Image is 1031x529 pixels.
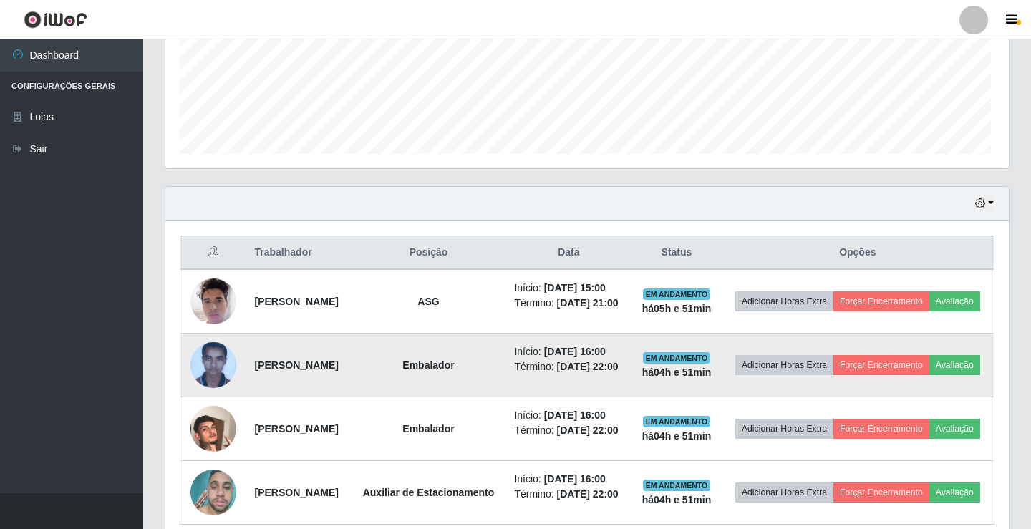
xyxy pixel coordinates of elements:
time: [DATE] 16:00 [544,346,606,357]
span: EM ANDAMENTO [643,288,711,300]
button: Avaliação [929,355,980,375]
th: Posição [352,236,506,270]
li: Início: [514,281,623,296]
span: EM ANDAMENTO [643,416,711,427]
li: Término: [514,296,623,311]
strong: ASG [417,296,439,307]
li: Término: [514,487,623,502]
button: Forçar Encerramento [833,419,929,439]
li: Início: [514,472,623,487]
button: Adicionar Horas Extra [735,291,833,311]
li: Término: [514,423,623,438]
li: Início: [514,408,623,423]
strong: Embalador [402,423,454,435]
strong: [PERSON_NAME] [255,423,339,435]
img: 1748551724527.jpeg [190,462,236,523]
button: Avaliação [929,419,980,439]
img: 1726002463138.jpeg [190,388,236,470]
button: Forçar Encerramento [833,355,929,375]
th: Opções [722,236,994,270]
span: EM ANDAMENTO [643,480,711,491]
strong: [PERSON_NAME] [255,296,339,307]
strong: há 04 h e 51 min [642,367,712,378]
span: EM ANDAMENTO [643,352,711,364]
img: CoreUI Logo [24,11,87,29]
strong: [PERSON_NAME] [255,359,339,371]
th: Trabalhador [246,236,352,270]
strong: há 05 h e 51 min [642,303,712,314]
time: [DATE] 16:00 [544,473,606,485]
li: Início: [514,344,623,359]
time: [DATE] 15:00 [544,282,606,293]
strong: Auxiliar de Estacionamento [363,487,495,498]
time: [DATE] 22:00 [557,488,619,500]
button: Adicionar Horas Extra [735,419,833,439]
button: Forçar Encerramento [833,482,929,503]
strong: há 04 h e 51 min [642,430,712,442]
img: 1673386012464.jpeg [190,336,236,395]
strong: Embalador [402,359,454,371]
strong: [PERSON_NAME] [255,487,339,498]
th: Status [631,236,721,270]
button: Forçar Encerramento [833,291,929,311]
button: Adicionar Horas Extra [735,482,833,503]
img: 1725546046209.jpeg [190,271,236,331]
time: [DATE] 16:00 [544,409,606,421]
time: [DATE] 22:00 [557,424,619,436]
time: [DATE] 21:00 [557,297,619,309]
button: Avaliação [929,482,980,503]
button: Avaliação [929,291,980,311]
button: Adicionar Horas Extra [735,355,833,375]
time: [DATE] 22:00 [557,361,619,372]
li: Término: [514,359,623,374]
th: Data [505,236,631,270]
strong: há 04 h e 51 min [642,494,712,505]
